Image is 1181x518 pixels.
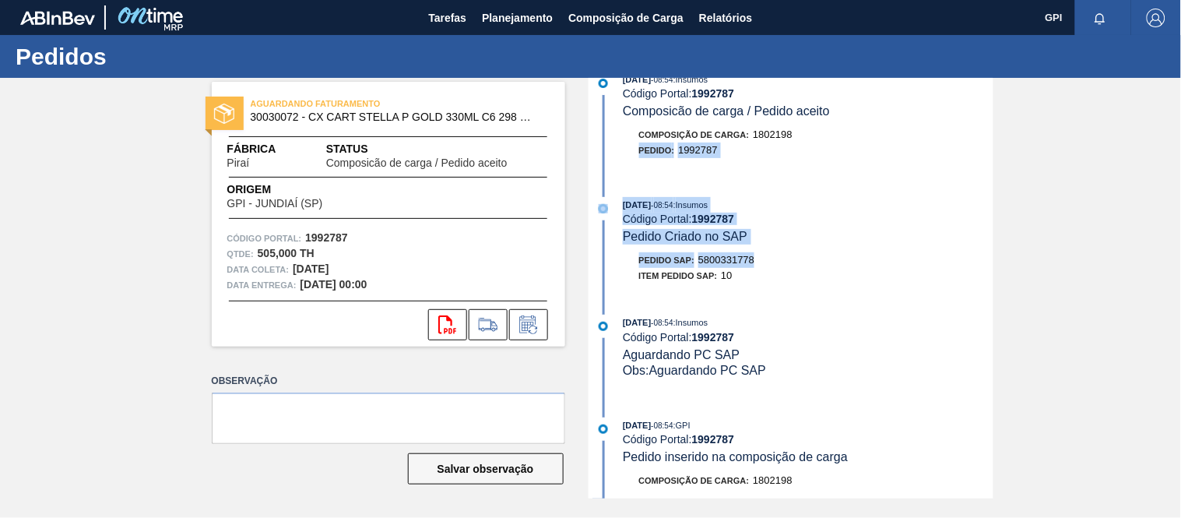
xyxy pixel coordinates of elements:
[227,157,250,169] span: Piraí
[20,11,95,25] img: TNhmsLtSVTkK8tSr43FrP2fwEKptu5GPRR3wAAAABJRU5ErkJggg==
[293,263,329,275] strong: [DATE]
[227,277,297,293] span: Data entrega:
[673,421,691,430] span: : GPI
[623,75,651,84] span: [DATE]
[623,450,848,463] span: Pedido inserido na composição de carga
[623,318,651,327] span: [DATE]
[698,254,754,266] span: 5800331778
[623,421,651,430] span: [DATE]
[428,9,466,27] span: Tarefas
[326,157,508,169] span: Composicão de carga / Pedido aceito
[652,201,673,210] span: - 08:54
[623,87,993,100] div: Código Portal:
[251,96,469,111] span: AGUARDANDO FATURAMENTO
[673,318,708,327] span: : Insumos
[623,348,740,361] span: Aguardando PC SAP
[639,130,750,139] span: Composição de Carga :
[599,79,608,88] img: atual
[652,319,673,327] span: - 08:54
[639,255,695,265] span: Pedido SAP:
[227,246,254,262] span: Qtde :
[227,181,367,198] span: Origem
[16,48,292,65] h1: Pedidos
[428,309,467,340] div: Abrir arquivo PDF
[599,425,608,434] img: atual
[652,421,673,430] span: - 08:54
[623,213,993,225] div: Código Portal:
[482,9,553,27] span: Planejamento
[623,104,830,118] span: Composicão de carga / Pedido aceito
[692,331,735,344] strong: 1992787
[623,364,766,377] span: Obs: Aguardando PC SAP
[623,200,651,210] span: [DATE]
[673,200,708,210] span: : Insumos
[692,87,735,100] strong: 1992787
[469,309,508,340] div: Ir para Composição de Carga
[692,433,735,446] strong: 1992787
[692,213,735,225] strong: 1992787
[639,271,718,280] span: Item pedido SAP:
[699,9,752,27] span: Relatórios
[305,231,348,244] strong: 1992787
[652,76,673,84] span: - 08:54
[568,9,684,27] span: Composição de Carga
[599,204,608,213] img: atual
[623,230,747,243] span: Pedido Criado no SAP
[212,370,565,393] label: Observação
[1075,7,1125,29] button: Notificações
[258,247,315,259] strong: 505,000 TH
[599,322,608,331] img: atual
[678,144,718,156] span: 1992787
[753,474,793,486] span: 1802198
[227,262,290,277] span: Data coleta:
[326,141,550,157] span: Status
[214,104,234,124] img: status
[227,198,323,210] span: GPI - JUNDIAÍ (SP)
[753,129,793,140] span: 1802198
[639,146,675,155] span: Pedido :
[623,331,993,344] div: Código Portal:
[408,453,564,485] button: Salvar observação
[227,141,299,157] span: Fábrica
[721,270,732,281] span: 10
[301,278,367,291] strong: [DATE] 00:00
[673,75,708,84] span: : Insumos
[509,309,548,340] div: Informar alteração no pedido
[623,433,993,446] div: Código Portal:
[1147,9,1165,27] img: Logout
[639,476,750,485] span: Composição de Carga :
[251,111,533,123] span: 30030072 - CX CART STELLA P GOLD 330ML C6 298 NIV23
[227,231,302,246] span: Código Portal:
